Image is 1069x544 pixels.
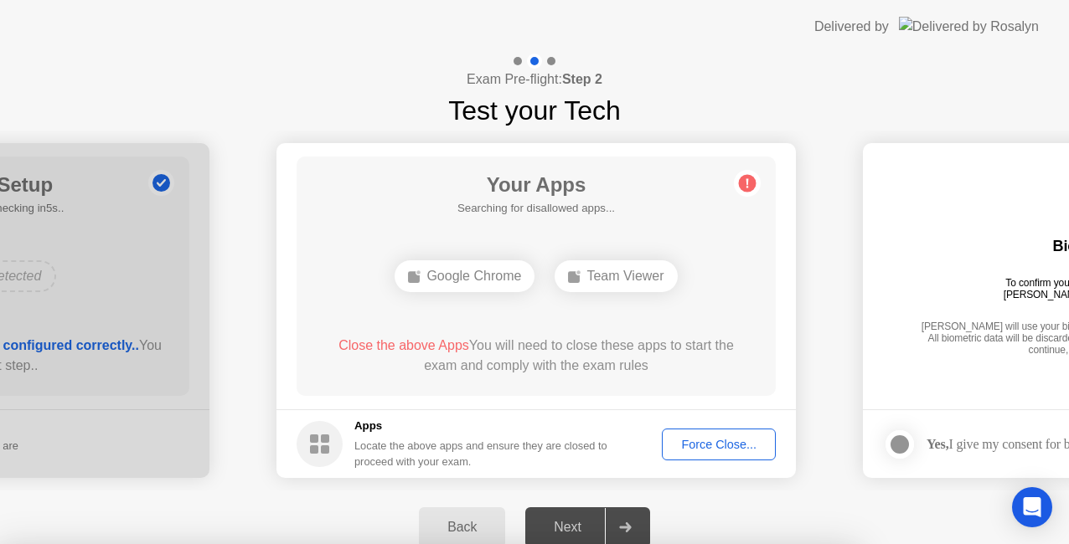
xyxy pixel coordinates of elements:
span: Close the above Apps [338,338,469,352]
div: Next [530,520,605,535]
div: Open Intercom Messenger [1012,487,1052,527]
div: Force Close... [668,438,770,451]
div: Delivered by [814,17,889,37]
div: Team Viewer [555,260,677,292]
h5: Searching for disallowed apps... [457,200,615,217]
strong: Yes, [927,437,948,451]
div: Back [424,520,500,535]
b: Step 2 [562,72,602,86]
h5: Apps [354,418,608,434]
h1: Your Apps [457,170,615,200]
img: Delivered by Rosalyn [899,17,1039,36]
div: Google Chrome [395,260,534,292]
h1: Test your Tech [448,90,621,131]
h4: Exam Pre-flight: [467,69,602,90]
div: Locate the above apps and ensure they are closed to proceed with your exam. [354,438,608,470]
div: You will need to close these apps to start the exam and comply with the exam rules [321,336,752,376]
